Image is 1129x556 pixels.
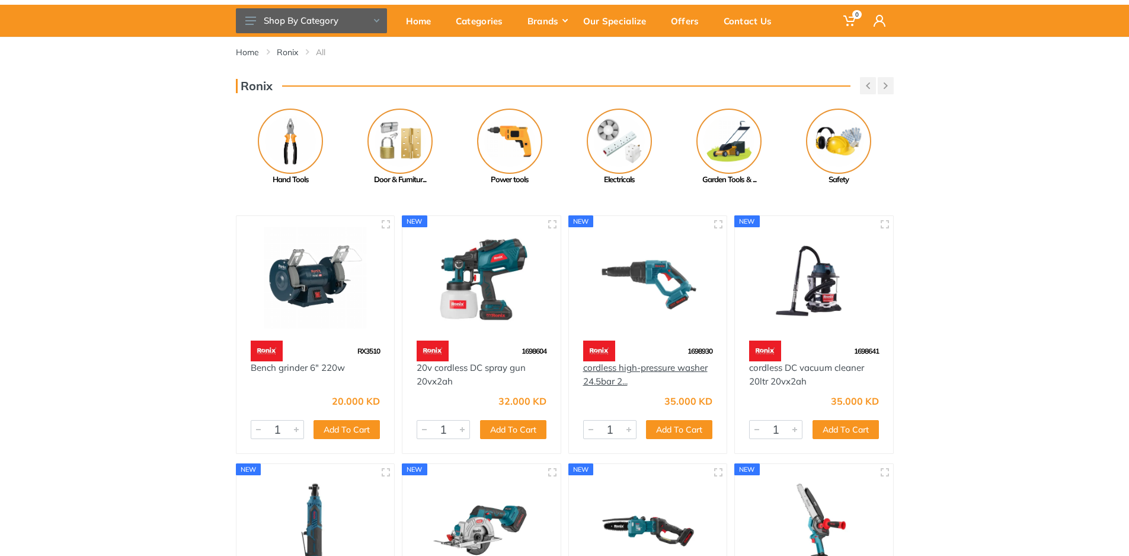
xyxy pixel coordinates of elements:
div: new [734,215,760,227]
div: Our Specialize [575,8,663,33]
div: 35.000 KD [831,396,879,406]
img: 130.webp [749,341,781,361]
li: All [316,46,343,58]
button: Add To Cart [646,420,712,439]
a: Bench grinder 6" 220w [251,362,345,373]
img: 130.webp [583,341,615,361]
a: Door & Furnitur... [346,109,455,186]
button: Add To Cart [314,420,380,439]
a: Electricals [565,109,674,186]
nav: breadcrumb [236,46,894,58]
img: Royal Tools - 20v cordless DC spray gun 20vx2ah [413,227,550,329]
a: Home [236,46,259,58]
div: 20.000 KD [332,396,380,406]
div: Home [398,8,447,33]
div: new [402,463,427,475]
span: 1698641 [854,347,879,355]
span: 0 [852,10,862,19]
img: 130.webp [251,341,283,361]
img: Royal - Electricals [587,109,652,174]
div: Contact Us [715,8,788,33]
img: Royal - Power tools [477,109,542,174]
div: new [734,463,760,475]
a: Power tools [455,109,565,186]
div: new [568,215,594,227]
div: new [402,215,427,227]
a: Hand Tools [236,109,346,186]
img: Royal Tools - cordless high-pressure washer 24.5bar 20vx2ah [580,227,717,329]
a: Garden Tools & ... [674,109,784,186]
img: 130.webp [417,341,449,361]
img: Royal - Garden Tools & Accessories [696,109,762,174]
div: Hand Tools [236,174,346,186]
a: 20v cordless DC spray gun 20vx2ah [417,362,526,387]
a: Categories [447,5,519,37]
button: Add To Cart [480,420,546,439]
span: 1698930 [687,347,712,355]
div: 35.000 KD [664,396,712,406]
h3: Ronix [236,79,273,93]
a: Safety [784,109,894,186]
img: Royal - Door & Furniture Hardware [367,109,433,174]
a: Home [398,5,447,37]
a: Our Specialize [575,5,663,37]
a: Offers [663,5,715,37]
a: Contact Us [715,5,788,37]
div: new [568,463,594,475]
div: Power tools [455,174,565,186]
div: Brands [519,8,575,33]
button: Add To Cart [813,420,879,439]
img: Royal Tools - cordless DC vacuum cleaner 20ltr 20vx2ah [746,227,882,329]
div: Door & Furnitur... [346,174,455,186]
a: 0 [835,5,865,37]
button: Shop By Category [236,8,387,33]
a: cordless high-pressure washer 24.5bar 2... [583,362,708,387]
div: Categories [447,8,519,33]
div: new [236,463,261,475]
span: 1698604 [522,347,546,355]
a: cordless DC vacuum cleaner 20ltr 20vx2ah [749,362,864,387]
span: RX3510 [357,347,380,355]
div: Electricals [565,174,674,186]
a: Ronix [277,46,298,58]
div: 32.000 KD [498,396,546,406]
img: Royal - Hand Tools [258,109,323,174]
img: Royal Tools - Bench grinder 6 [247,227,384,329]
div: Offers [663,8,715,33]
div: Safety [784,174,894,186]
img: Royal - Safety [806,109,871,174]
div: Garden Tools & ... [674,174,784,186]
